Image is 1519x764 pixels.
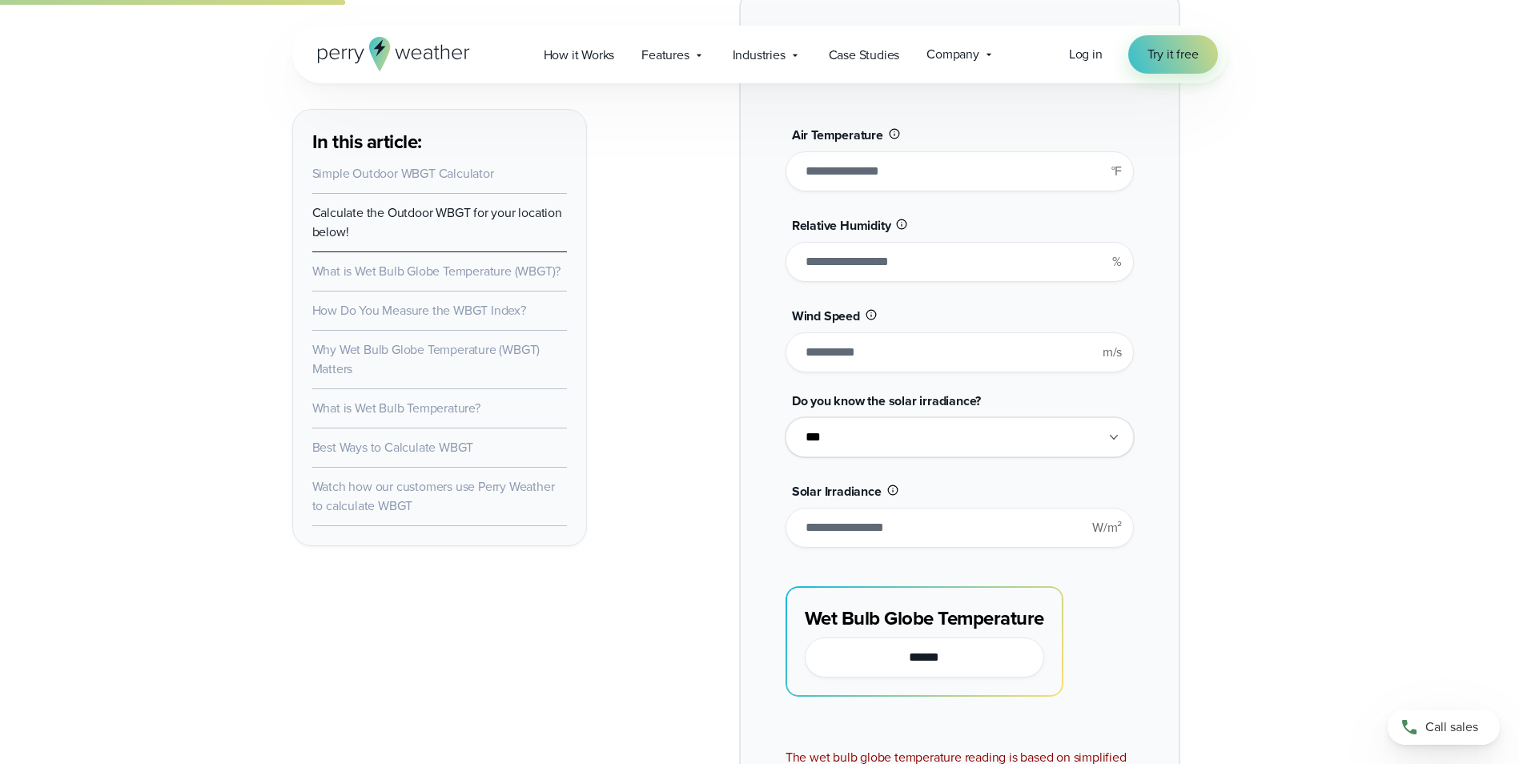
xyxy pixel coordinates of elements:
[792,216,891,235] span: Relative Humidity
[312,301,526,320] a: How Do You Measure the WBGT Index?
[792,482,882,501] span: Solar Irradiance
[815,38,914,71] a: Case Studies
[641,46,689,65] span: Features
[792,392,981,410] span: Do you know the solar irradiance?
[1388,710,1500,745] a: Call sales
[312,262,561,280] a: What is Wet Bulb Globe Temperature (WBGT)?
[312,438,474,456] a: Best Ways to Calculate WBGT
[312,164,494,183] a: Simple Outdoor WBGT Calculator
[792,126,883,144] span: Air Temperature
[1069,45,1103,63] span: Log in
[312,340,540,378] a: Why Wet Bulb Globe Temperature (WBGT) Matters
[792,307,860,325] span: Wind Speed
[829,46,900,65] span: Case Studies
[312,203,562,241] a: Calculate the Outdoor WBGT for your location below!
[926,45,979,64] span: Company
[530,38,629,71] a: How it Works
[1069,45,1103,64] a: Log in
[1147,45,1199,64] span: Try it free
[1128,35,1218,74] a: Try it free
[1425,718,1478,737] span: Call sales
[312,399,480,417] a: What is Wet Bulb Temperature?
[733,46,786,65] span: Industries
[312,477,555,515] a: Watch how our customers use Perry Weather to calculate WBGT
[544,46,615,65] span: How it Works
[312,129,567,155] h3: In this article:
